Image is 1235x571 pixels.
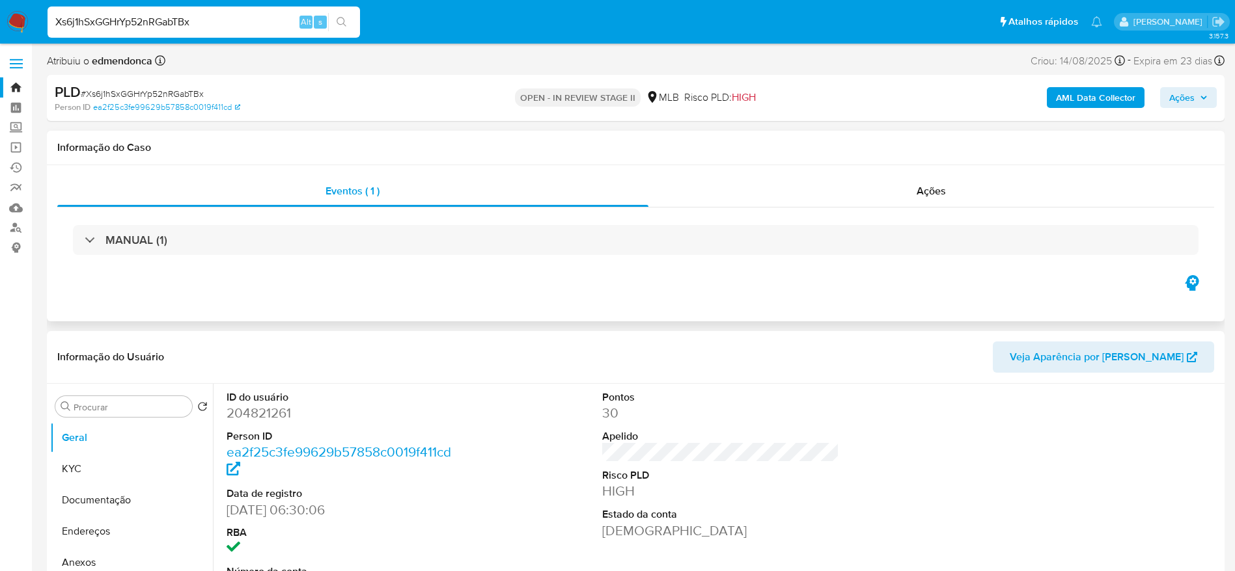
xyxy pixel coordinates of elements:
[1133,16,1207,28] p: eduardo.dutra@mercadolivre.com
[50,485,213,516] button: Documentação
[602,429,840,444] dt: Apelido
[227,442,451,479] a: ea2f25c3fe99629b57858c0019f411cd
[1133,54,1212,68] span: Expira em 23 dias
[57,351,164,364] h1: Informação do Usuário
[55,81,81,102] b: PLD
[93,101,240,113] a: ea2f25c3fe99629b57858c0019f411cd
[1128,52,1131,70] span: -
[1010,341,1184,373] span: Veja Aparência por [PERSON_NAME]
[47,54,152,68] span: Atribuiu o
[197,401,208,416] button: Retornar ao pedido padrão
[81,87,204,100] span: # Xs6j1hSxGGHrYp52nRGabTBx
[227,486,464,501] dt: Data de registro
[50,516,213,547] button: Endereços
[227,501,464,519] dd: [DATE] 06:30:06
[917,183,946,198] span: Ações
[602,522,840,540] dd: [DEMOGRAPHIC_DATA]
[73,225,1199,255] div: MANUAL (1)
[227,390,464,405] dt: ID do usuário
[602,468,840,483] dt: Risco PLD
[105,233,167,247] h3: MANUAL (1)
[48,14,360,31] input: Pesquise usuários ou casos...
[515,88,641,107] p: OPEN - IN REVIEW STAGE II
[227,429,464,444] dt: Person ID
[684,90,756,105] span: Risco PLD:
[326,183,380,198] span: Eventos ( 1 )
[1160,87,1217,108] button: Ações
[602,404,840,422] dd: 30
[227,525,464,540] dt: RBA
[61,401,71,412] button: Procurar
[301,16,311,28] span: Alt
[602,507,840,522] dt: Estado da conta
[732,90,756,105] span: HIGH
[318,16,322,28] span: s
[328,13,355,31] button: search-icon
[50,453,213,485] button: KYC
[50,422,213,453] button: Geral
[993,341,1214,373] button: Veja Aparência por [PERSON_NAME]
[646,90,679,105] div: MLB
[1047,87,1145,108] button: AML Data Collector
[1212,15,1225,29] a: Sair
[1056,87,1135,108] b: AML Data Collector
[602,482,840,500] dd: HIGH
[1031,52,1125,70] div: Criou: 14/08/2025
[1169,87,1195,108] span: Ações
[227,404,464,422] dd: 204821261
[1008,15,1078,29] span: Atalhos rápidos
[57,141,1214,154] h1: Informação do Caso
[602,390,840,405] dt: Pontos
[55,101,90,113] b: Person ID
[74,401,187,413] input: Procurar
[89,53,152,68] b: edmendonca
[1091,16,1102,27] a: Notificações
